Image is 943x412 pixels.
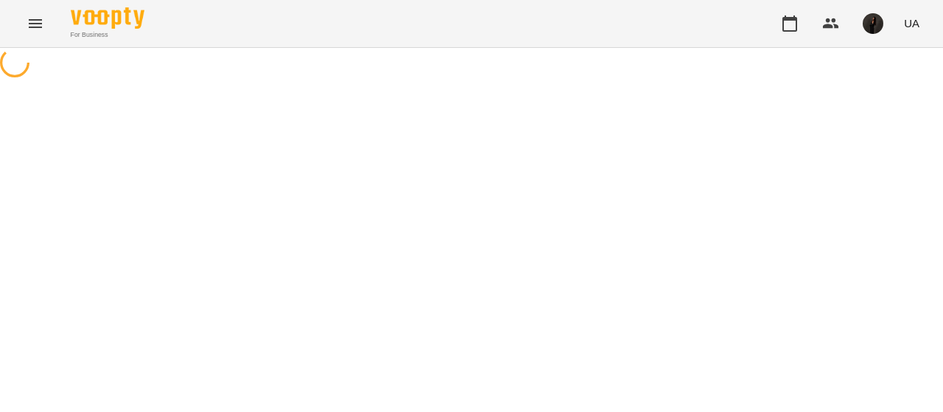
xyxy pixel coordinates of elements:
img: 5858c9cbb9d5886a1d49eb89d6c4f7a7.jpg [863,13,883,34]
span: For Business [71,30,144,40]
span: UA [904,15,919,31]
img: Voopty Logo [71,7,144,29]
button: Menu [18,6,53,41]
button: UA [898,10,925,37]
